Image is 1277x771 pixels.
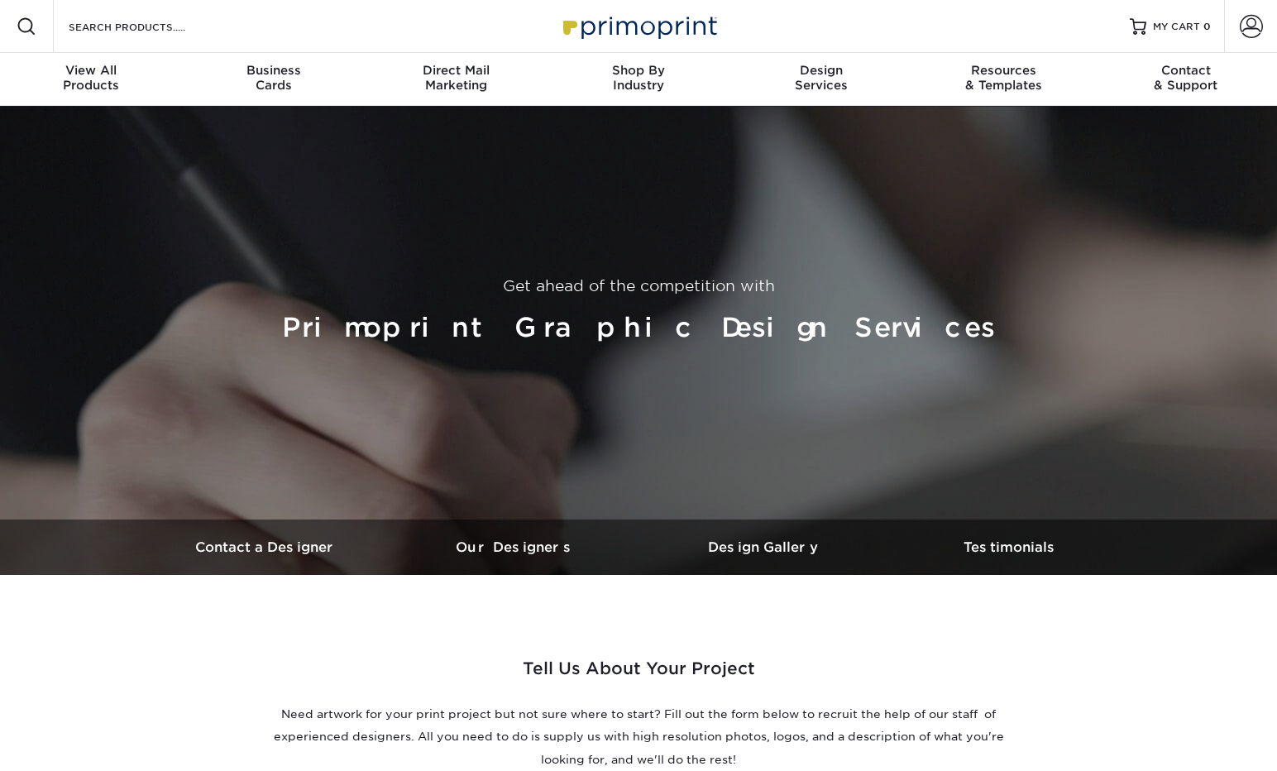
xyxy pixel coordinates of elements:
[390,539,638,555] h3: Our Designers
[548,63,730,78] span: Shop By
[912,63,1095,78] span: Resources
[142,539,390,555] h3: Contact a Designer
[1203,21,1211,32] span: 0
[149,304,1128,351] h1: Primoprint Graphic Design Services
[729,63,912,93] div: Services
[548,63,730,93] div: Industry
[912,53,1095,106] a: Resources& Templates
[556,8,721,44] img: Primoprint
[887,520,1135,575] a: Testimonials
[266,654,1011,697] h2: Tell Us About Your Project
[149,275,1128,298] p: Get ahead of the competition with
[183,63,366,93] div: Cards
[729,53,912,106] a: DesignServices
[183,63,366,78] span: Business
[1094,63,1277,93] div: & Support
[1153,20,1200,34] span: MY CART
[365,53,548,106] a: Direct MailMarketing
[638,539,887,555] h3: Design Gallery
[887,539,1135,555] h3: Testimonials
[183,53,366,106] a: BusinessCards
[1094,53,1277,106] a: Contact& Support
[638,520,887,575] a: Design Gallery
[548,53,730,106] a: Shop ByIndustry
[390,520,638,575] a: Our Designers
[365,63,548,78] span: Direct Mail
[67,17,228,36] input: SEARCH PRODUCTS.....
[142,520,390,575] a: Contact a Designer
[365,63,548,93] div: Marketing
[912,63,1095,93] div: & Templates
[729,63,912,78] span: Design
[1094,63,1277,78] span: Contact
[266,703,1011,771] p: Need artwork for your print project but not sure where to start? Fill out the form below to recru...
